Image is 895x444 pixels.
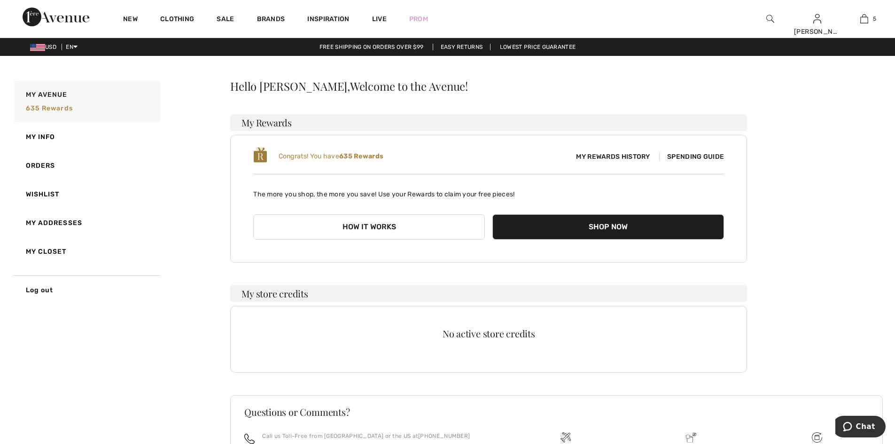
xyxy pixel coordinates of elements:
span: EN [66,44,78,50]
a: My Closet [12,237,160,266]
div: Hello [PERSON_NAME], [230,80,747,92]
span: My Rewards History [568,152,657,162]
img: My Info [813,13,821,24]
img: Delivery is a breeze since we pay the duties! [686,432,696,443]
span: Inspiration [307,15,349,25]
a: Log out [12,275,160,304]
a: Clothing [160,15,194,25]
a: Prom [409,14,428,24]
span: USD [30,44,60,50]
h3: My Rewards [230,114,747,131]
span: Welcome to the Avenue! [350,80,468,92]
a: Wishlist [12,180,160,209]
img: Free shipping on orders over $99 [812,432,822,443]
img: call [244,434,255,444]
img: US Dollar [30,44,45,51]
div: [PERSON_NAME] [794,27,840,37]
a: Live [372,14,387,24]
a: New [123,15,138,25]
p: Call us Toll-Free from [GEOGRAPHIC_DATA] or the US at [262,432,470,440]
b: 635 Rewards [339,152,383,160]
span: 5 [873,15,876,23]
span: My Avenue [26,90,68,100]
div: No active store credits [253,329,724,338]
button: Shop Now [492,214,724,240]
span: Spending Guide [659,153,724,161]
button: How it works [253,214,485,240]
img: Free shipping on orders over $99 [560,432,571,443]
iframe: Opens a widget where you can chat to one of our agents [835,416,886,439]
img: My Bag [860,13,868,24]
span: Congrats! You have [279,152,384,160]
span: 635 rewards [26,104,73,112]
a: Lowest Price Guarantee [492,44,584,50]
h3: My store credits [230,285,747,302]
img: loyalty_logo_r.svg [253,147,267,164]
a: Easy Returns [433,44,491,50]
h3: Questions or Comments? [244,407,869,417]
a: Orders [12,151,160,180]
a: 5 [841,13,887,24]
p: The more you shop, the more you save! Use your Rewards to claim your free pieces! [253,182,724,199]
a: Brands [257,15,285,25]
a: [PHONE_NUMBER] [418,433,470,439]
img: search the website [766,13,774,24]
img: 1ère Avenue [23,8,89,26]
a: My Addresses [12,209,160,237]
a: My Info [12,123,160,151]
a: Sale [217,15,234,25]
a: Free shipping on orders over $99 [312,44,431,50]
a: Sign In [813,14,821,23]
